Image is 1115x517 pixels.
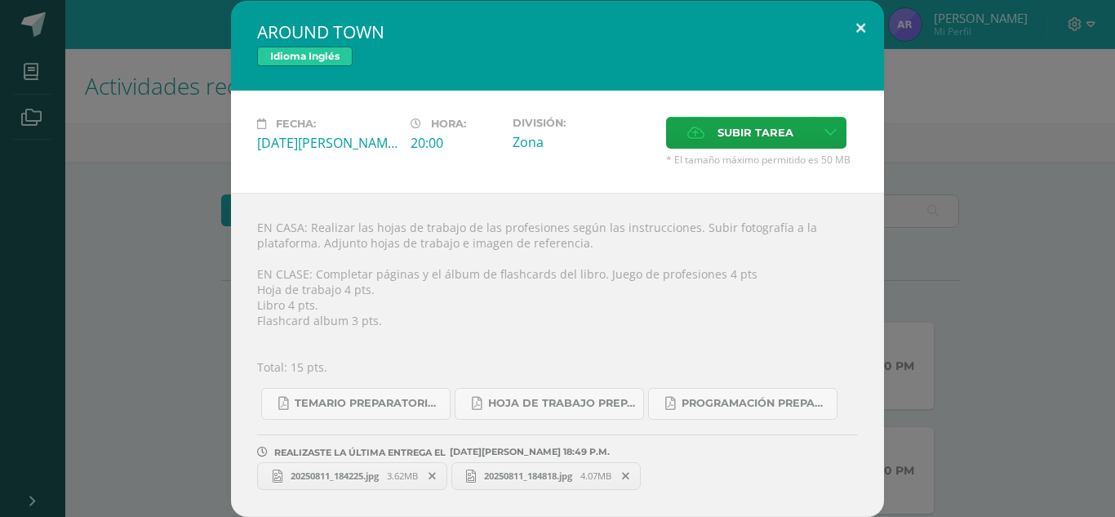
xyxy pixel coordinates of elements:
span: Remover entrega [612,467,640,485]
a: 20250811_184818.jpg 4.07MB [451,462,642,490]
a: Hoja de trabajo PREPARATORIA1.pdf [455,388,644,420]
span: Hora: [431,118,466,130]
a: 20250811_184225.jpg 3.62MB [257,462,447,490]
span: 3.62MB [387,470,418,482]
span: 20250811_184818.jpg [476,470,580,482]
span: REALIZASTE LA ÚLTIMA ENTREGA EL [274,447,446,458]
span: 20250811_184225.jpg [282,470,387,482]
label: División: [513,117,653,129]
span: Hoja de trabajo PREPARATORIA1.pdf [488,397,635,410]
span: Programación Preparatoria Inglés B.pdf [682,397,828,410]
span: * El tamaño máximo permitido es 50 MB [666,153,858,167]
button: Close (Esc) [837,1,884,56]
span: Subir tarea [717,118,793,148]
span: [DATE][PERSON_NAME] 18:49 P.M. [446,452,610,452]
span: 4.07MB [580,470,611,482]
div: EN CASA: Realizar las hojas de trabajo de las profesiones según las instrucciones. Subir fotograf... [231,193,884,517]
span: Temario preparatoria 4-2025.pdf [295,397,442,410]
div: Zona [513,133,653,151]
div: [DATE][PERSON_NAME] [257,134,398,152]
h2: AROUND TOWN [257,20,858,43]
a: Programación Preparatoria Inglés B.pdf [648,388,837,420]
span: Idioma Inglés [257,47,353,66]
a: Temario preparatoria 4-2025.pdf [261,388,451,420]
span: Remover entrega [419,467,446,485]
div: 20:00 [411,134,500,152]
span: Fecha: [276,118,316,130]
